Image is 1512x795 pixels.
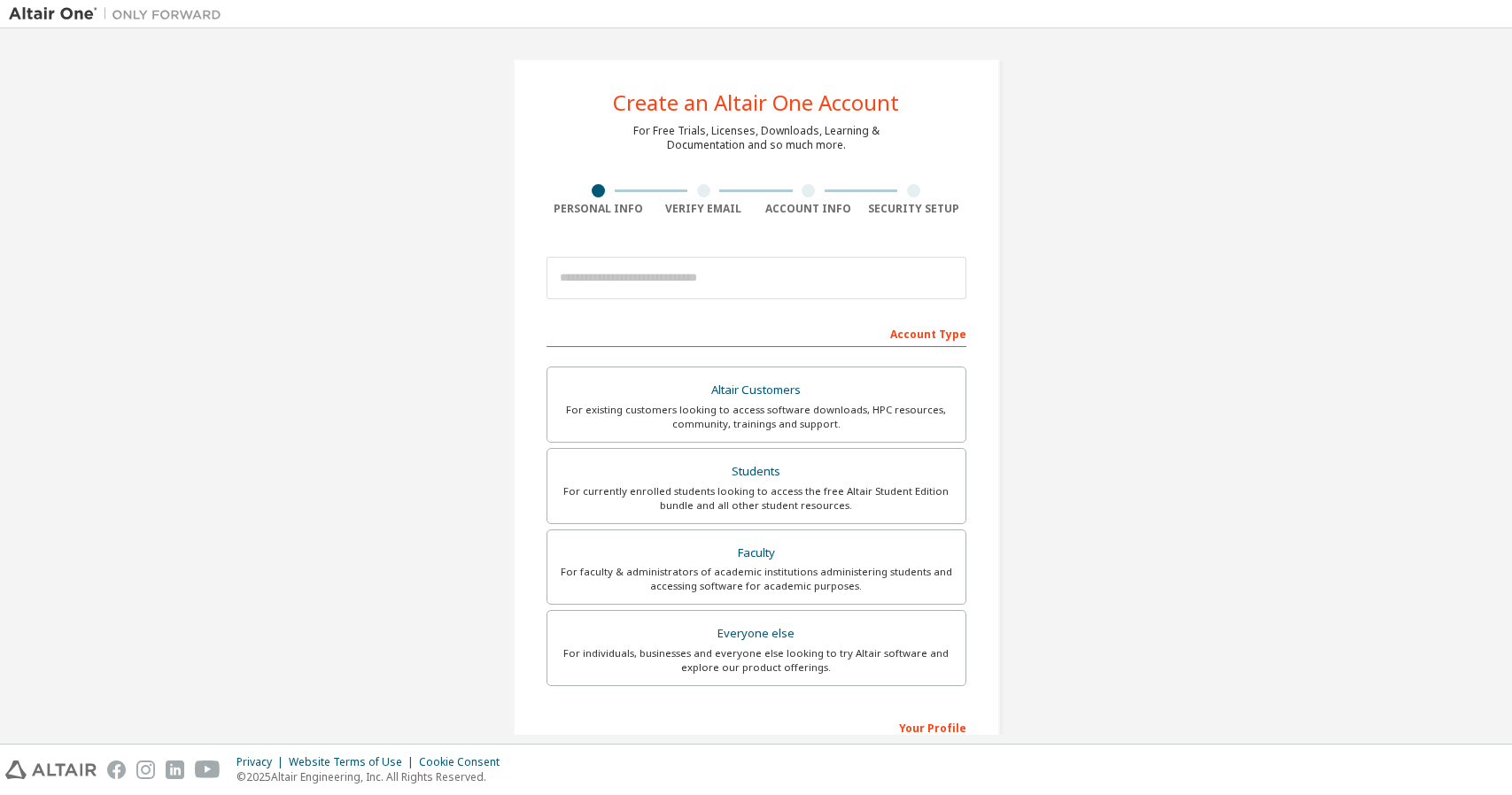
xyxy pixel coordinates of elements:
[236,755,289,769] div: Privacy
[633,124,880,152] div: For Free Trials, Licenses, Downloads, Learning & Documentation and so much more.
[558,646,955,675] div: For individuals, businesses and everyone else looking to try Altair software and explore our prod...
[166,760,184,779] img: linkedin.svg
[558,484,955,513] div: For currently enrolled students looking to access the free Altair Student Edition bundle and all ...
[5,760,97,779] img: altair_logo.svg
[558,403,955,431] div: For existing customers looking to access software downloads, HPC resources, community, trainings ...
[558,541,955,566] div: Faculty
[558,378,955,403] div: Altair Customers
[558,565,955,593] div: For faculty & administrators of academic institutions administering students and accessing softwa...
[419,755,510,769] div: Cookie Consent
[195,760,221,779] img: youtube.svg
[547,713,966,741] div: Your Profile
[558,621,955,646] div: Everyone else
[289,755,419,769] div: Website Terms of Use
[136,760,155,779] img: instagram.svg
[613,92,899,113] div: Create an Altair One Account
[756,202,862,216] div: Account Info
[861,202,966,216] div: Security Setup
[558,459,955,484] div: Students
[651,202,756,216] div: Verify Email
[107,760,126,779] img: facebook.svg
[547,202,652,216] div: Personal Info
[547,319,966,347] div: Account Type
[9,5,230,23] img: Altair One
[236,769,510,784] p: © 2025 Altair Engineering, Inc. All Rights Reserved.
